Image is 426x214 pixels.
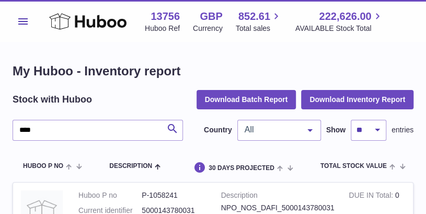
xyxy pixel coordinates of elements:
[200,9,222,24] strong: GBP
[295,9,384,33] a: 222,626.00 AVAILABLE Stock Total
[78,190,142,200] dt: Huboo P no
[151,9,180,24] strong: 13756
[193,24,223,33] div: Currency
[13,63,413,80] h1: My Huboo - Inventory report
[320,163,387,170] span: Total stock value
[238,9,270,24] span: 852.61
[326,125,346,135] label: Show
[23,163,63,170] span: Huboo P no
[109,163,152,170] span: Description
[349,191,395,202] strong: DUE IN Total
[197,90,296,109] button: Download Batch Report
[13,93,92,106] h2: Stock with Huboo
[145,24,180,33] div: Huboo Ref
[295,24,384,33] span: AVAILABLE Stock Total
[209,165,274,172] span: 30 DAYS PROJECTED
[236,9,282,33] a: 852.61 Total sales
[142,190,205,200] dd: P-1058241
[319,9,371,24] span: 222,626.00
[204,125,232,135] label: Country
[301,90,413,109] button: Download Inventory Report
[392,125,413,135] span: entries
[242,125,300,135] span: All
[236,24,282,33] span: Total sales
[221,203,333,213] div: NPO_NOS_DAFI_5000143780031
[221,190,333,203] strong: Description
